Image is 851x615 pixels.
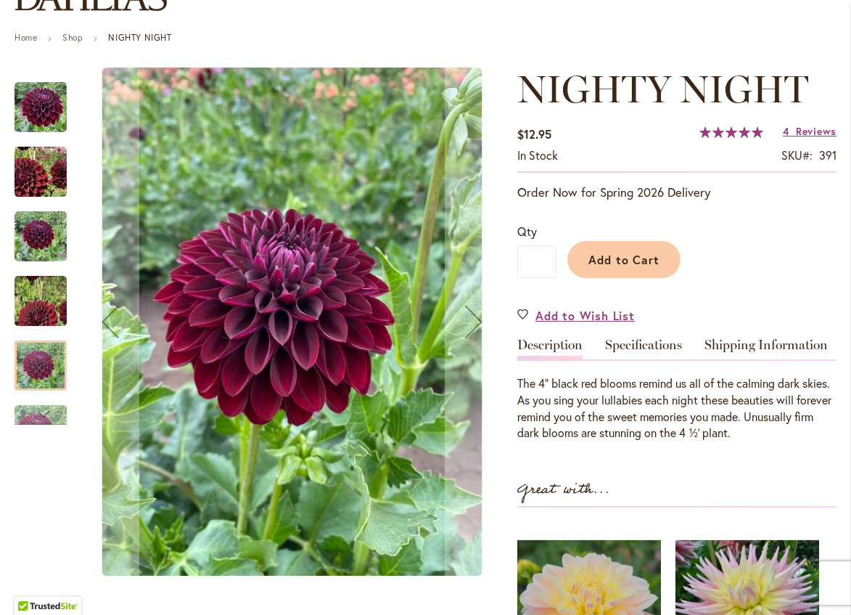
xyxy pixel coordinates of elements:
[81,68,139,576] button: Previous
[81,68,503,576] div: Nighty NightNighty NightNighty Night
[15,391,67,455] div: Nighty Night
[108,32,171,43] strong: NIGHTY NIGHT
[15,403,67,425] div: Next
[81,68,570,576] div: Product Images
[15,132,81,197] div: Nighty Night
[15,197,81,261] div: Nighty Night
[704,338,828,359] a: Shipping Information
[15,32,37,43] a: Home
[605,338,682,359] a: Specifications
[81,68,503,576] div: Nighty Night
[102,68,482,576] img: Nighty Night
[783,124,789,138] span: 4
[567,241,681,278] button: Add to Cart
[819,147,836,164] div: 391
[15,261,81,326] div: Nighty Night
[781,147,813,163] strong: SKU
[517,147,558,164] div: Availability
[517,184,836,201] p: Order Now for Spring 2026 Delivery
[517,375,836,441] p: The 4” black red blooms remind us all of the calming dark skies. As you sing your lullabies each ...
[517,147,558,163] span: In stock
[517,307,635,324] a: Add to Wish List
[535,307,635,324] span: Add to Wish List
[517,338,583,359] a: Description
[15,81,67,134] img: Nighty Night
[517,66,808,112] span: NIGHTY NIGHT
[699,126,763,138] div: 100%
[588,252,660,267] span: Add to Cart
[15,326,81,391] div: Nighty Night
[15,68,81,132] div: Nighty Night
[517,338,836,441] div: Detailed Product Info
[796,124,836,138] span: Reviews
[445,68,503,576] button: Next
[15,211,67,263] img: Nighty Night
[11,563,52,604] iframe: Launch Accessibility Center
[517,224,537,239] span: Qty
[517,126,551,142] span: $12.95
[62,32,83,43] a: Shop
[783,124,836,138] a: 4 Reviews
[517,478,610,502] strong: Great with...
